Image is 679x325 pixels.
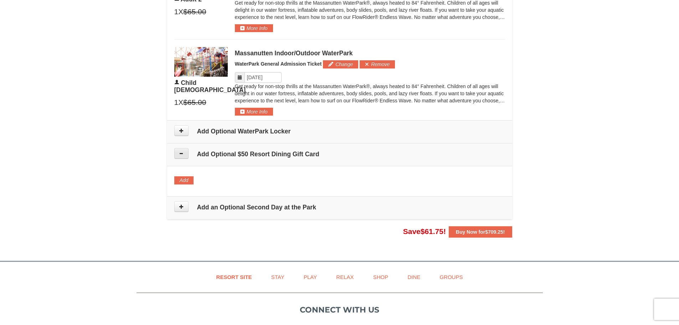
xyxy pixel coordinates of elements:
[183,6,206,17] span: $65.00
[421,227,443,235] span: $61.75
[456,229,505,235] strong: Buy Now for !
[398,269,429,285] a: Dine
[174,128,505,135] h4: Add Optional WaterPark Locker
[449,226,512,238] button: Buy Now for$709.25!
[323,60,358,68] button: Change
[262,269,293,285] a: Stay
[137,304,543,316] p: Connect with us
[235,83,505,104] p: Get ready for non-stop thrills at the Massanutten WaterPark®, always heated to 84° Fahrenheit. Ch...
[327,269,362,285] a: Relax
[174,97,179,108] span: 1
[183,97,206,108] span: $65.00
[178,97,183,108] span: X
[235,61,322,67] span: WaterPark General Admission Ticket
[295,269,326,285] a: Play
[174,47,228,76] img: 6619917-1403-22d2226d.jpg
[174,79,246,93] span: Child [DEMOGRAPHIC_DATA]
[364,269,397,285] a: Shop
[207,269,261,285] a: Resort Site
[174,204,505,211] h4: Add an Optional Second Day at the Park
[360,60,395,68] button: Remove
[485,229,503,235] span: $709.25
[174,6,179,17] span: 1
[431,269,472,285] a: Groups
[174,151,505,158] h4: Add Optional $50 Resort Dining Gift Card
[235,50,505,57] div: Massanutten Indoor/Outdoor WaterPark
[178,6,183,17] span: X
[235,24,273,32] button: More Info
[403,227,446,235] span: Save !
[235,108,273,116] button: More Info
[174,176,194,184] button: Add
